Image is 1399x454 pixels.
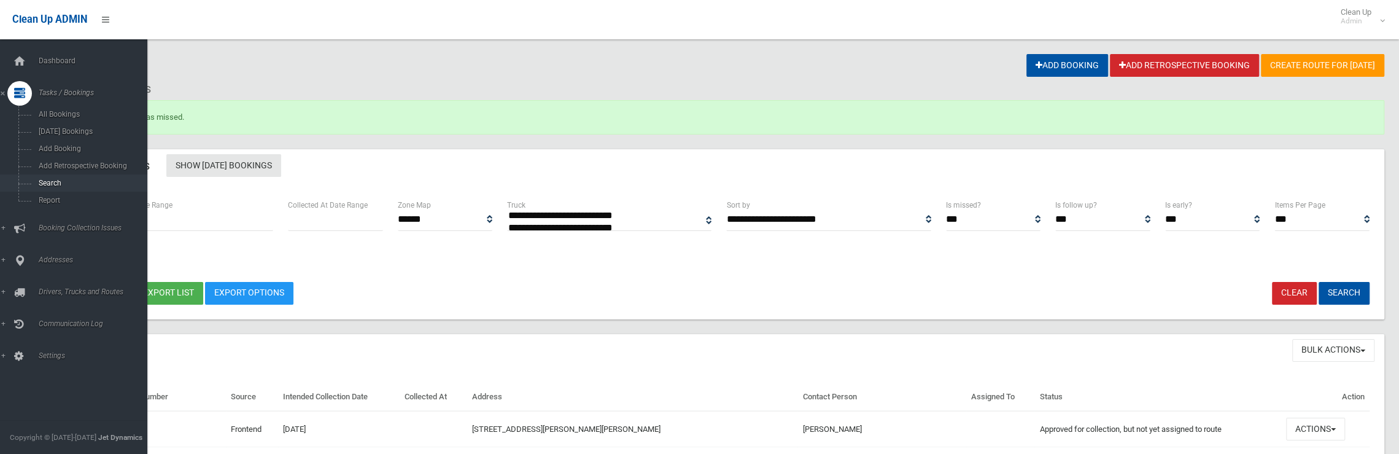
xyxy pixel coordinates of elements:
[1335,7,1384,26] span: Clean Up
[278,411,400,447] td: [DATE]
[507,198,525,212] label: Truck
[10,433,96,442] span: Copyright © [DATE]-[DATE]
[797,411,966,447] td: [PERSON_NAME]
[35,57,157,65] span: Dashboard
[471,425,660,434] a: [STREET_ADDRESS][PERSON_NAME][PERSON_NAME]
[54,100,1384,135] div: Booking marked as missed.
[226,383,278,412] th: Source
[134,282,203,305] button: Export list
[1272,282,1317,305] a: Clear
[35,288,157,296] span: Drivers, Trucks and Routes
[35,88,157,97] span: Tasks / Bookings
[35,256,157,264] span: Addresses
[35,196,146,205] span: Report
[797,383,966,412] th: Contact Person
[1110,54,1259,77] a: Add Retrospective Booking
[35,110,146,119] span: All Bookings
[1261,54,1384,77] a: Create route for [DATE]
[1292,339,1374,362] button: Bulk Actions
[1281,383,1370,412] th: Action
[35,351,157,360] span: Settings
[1026,54,1108,77] a: Add Booking
[35,127,146,136] span: [DATE] Bookings
[35,162,146,170] span: Add Retrospective Booking
[35,319,157,328] span: Communication Log
[105,383,226,412] th: Booking Number
[467,383,797,412] th: Address
[35,224,157,232] span: Booking Collection Issues
[966,383,1035,412] th: Assigned To
[166,154,281,177] a: Show [DATE] Bookings
[1034,411,1281,447] td: Approved for collection, but not yet assigned to route
[98,433,142,442] strong: Jet Dynamics
[205,282,293,305] a: Export Options
[1319,282,1370,305] button: Search
[278,383,400,412] th: Intended Collection Date
[226,411,278,447] td: Frontend
[400,383,467,412] th: Collected At
[1286,418,1345,440] button: Actions
[35,179,146,187] span: Search
[1034,383,1281,412] th: Status
[12,14,87,25] span: Clean Up ADMIN
[1341,17,1371,26] small: Admin
[35,144,146,153] span: Add Booking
